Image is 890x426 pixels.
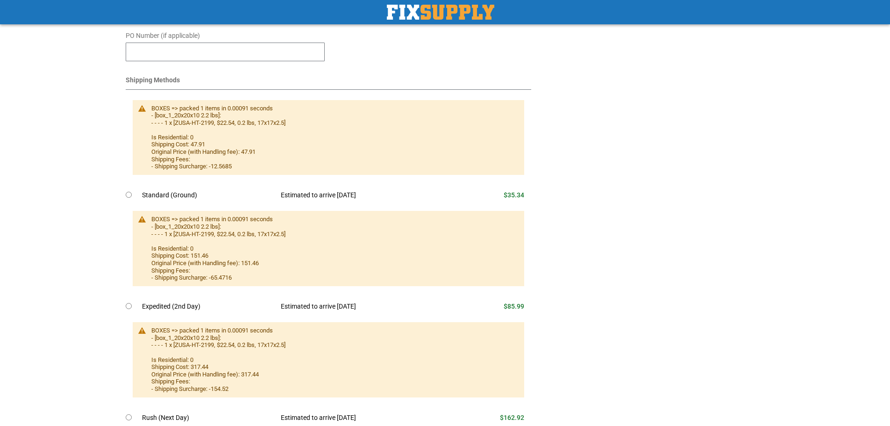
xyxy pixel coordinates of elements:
span: PO Number (if applicable) [126,32,200,39]
span: $85.99 [504,303,524,310]
a: store logo [387,5,494,20]
div: BOXES => packed 1 items in 0.00091 seconds - [box_1_20x20x10 2.2 lbs]: - - - - 1 x [ZUSA-HT-2199,... [151,327,515,392]
img: Fix Industrial Supply [387,5,494,20]
td: Estimated to arrive [DATE] [274,185,454,206]
td: Estimated to arrive [DATE] [274,296,454,317]
td: Standard (Ground) [142,185,274,206]
span: $162.92 [500,414,524,421]
div: BOXES => packed 1 items in 0.00091 seconds - [box_1_20x20x10 2.2 lbs]: - - - - 1 x [ZUSA-HT-2199,... [151,216,515,281]
div: Shipping Methods [126,75,532,90]
span: $35.34 [504,191,524,199]
td: Expedited (2nd Day) [142,296,274,317]
div: BOXES => packed 1 items in 0.00091 seconds - [box_1_20x20x10 2.2 lbs]: - - - - 1 x [ZUSA-HT-2199,... [151,105,515,170]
